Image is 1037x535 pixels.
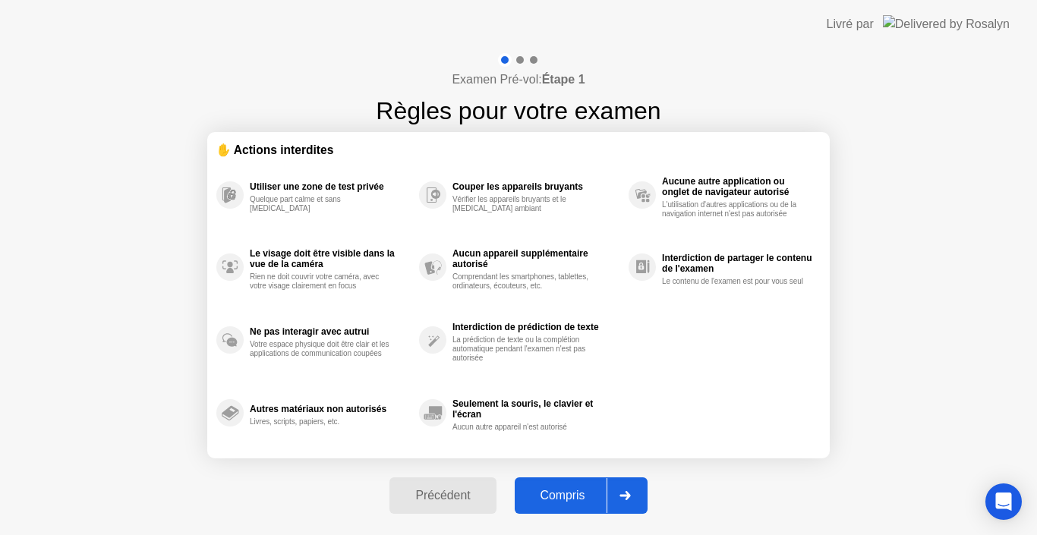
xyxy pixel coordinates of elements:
h4: Examen Pré-vol: [452,71,585,89]
div: Le contenu de l'examen est pour vous seul [662,277,805,286]
div: Aucun appareil supplémentaire autorisé [452,248,621,269]
div: Précédent [394,489,491,502]
div: L'utilisation d'autres applications ou de la navigation internet n'est pas autorisée [662,200,805,219]
div: Rien ne doit couvrir votre caméra, avec votre visage clairement en focus [250,272,393,291]
div: La prédiction de texte ou la complétion automatique pendant l'examen n'est pas autorisée [452,335,596,363]
div: Autres matériaux non autorisés [250,404,411,414]
img: Delivered by Rosalyn [883,15,1010,33]
div: Utiliser une zone de test privée [250,181,411,192]
div: Quelque part calme et sans [MEDICAL_DATA] [250,195,393,213]
div: Interdiction de prédiction de texte [452,322,621,332]
div: Ne pas interagir avec autrui [250,326,411,337]
div: Votre espace physique doit être clair et les applications de communication coupées [250,340,393,358]
div: Comprendant les smartphones, tablettes, ordinateurs, écouteurs, etc. [452,272,596,291]
div: ✋ Actions interdites [216,141,821,159]
button: Précédent [389,477,496,514]
div: Interdiction de partager le contenu de l'examen [662,253,813,274]
button: Compris [515,477,648,514]
div: Couper les appareils bruyants [452,181,621,192]
div: Aucune autre application ou onglet de navigateur autorisé [662,176,813,197]
b: Étape 1 [542,73,585,86]
div: Livré par [827,15,874,33]
div: Open Intercom Messenger [985,483,1022,520]
div: Le visage doit être visible dans la vue de la caméra [250,248,411,269]
div: Aucun autre appareil n'est autorisé [452,423,596,432]
div: Compris [519,489,607,502]
div: Vérifier les appareils bruyants et le [MEDICAL_DATA] ambiant [452,195,596,213]
div: Seulement la souris, le clavier et l'écran [452,398,621,420]
div: Livres, scripts, papiers, etc. [250,417,393,426]
h1: Règles pour votre examen [376,93,660,129]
